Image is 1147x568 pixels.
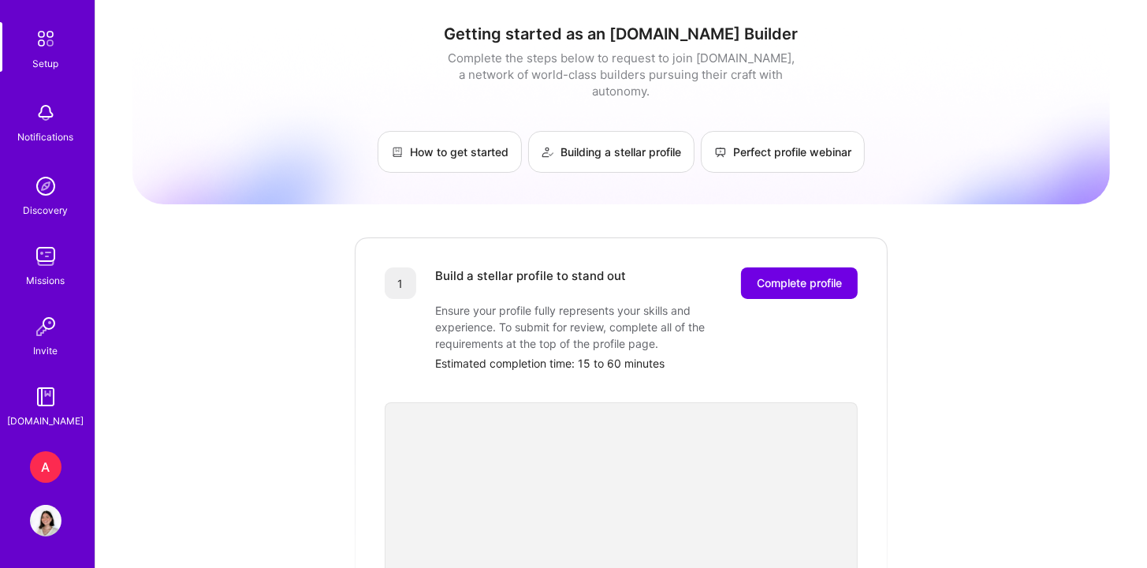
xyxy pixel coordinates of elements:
[30,97,61,129] img: bell
[26,451,65,483] a: A
[542,146,554,159] img: Building a stellar profile
[30,505,61,536] img: User Avatar
[33,55,59,72] div: Setup
[30,381,61,413] img: guide book
[132,24,1110,43] h1: Getting started as an [DOMAIN_NAME] Builder
[435,267,626,299] div: Build a stellar profile to stand out
[34,342,58,359] div: Invite
[27,272,65,289] div: Missions
[30,311,61,342] img: Invite
[29,22,62,55] img: setup
[26,505,65,536] a: User Avatar
[435,302,750,352] div: Ensure your profile fully represents your skills and experience. To submit for review, complete a...
[757,275,842,291] span: Complete profile
[8,413,84,429] div: [DOMAIN_NAME]
[378,131,522,173] a: How to get started
[385,267,416,299] div: 1
[24,202,69,219] div: Discovery
[741,267,858,299] button: Complete profile
[435,355,858,372] div: Estimated completion time: 15 to 60 minutes
[30,170,61,202] img: discovery
[30,241,61,272] img: teamwork
[701,131,865,173] a: Perfect profile webinar
[18,129,74,145] div: Notifications
[714,146,727,159] img: Perfect profile webinar
[30,451,61,483] div: A
[391,146,404,159] img: How to get started
[528,131,695,173] a: Building a stellar profile
[444,50,799,99] div: Complete the steps below to request to join [DOMAIN_NAME], a network of world-class builders purs...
